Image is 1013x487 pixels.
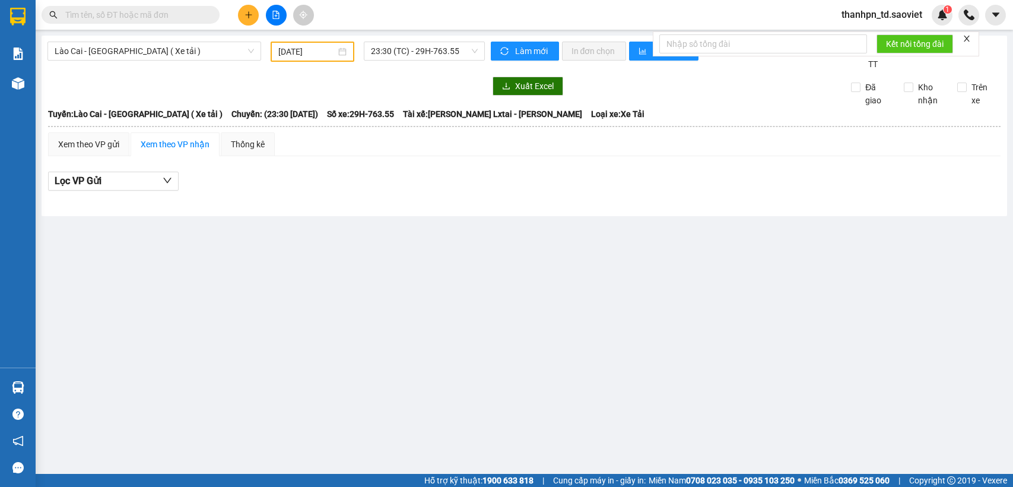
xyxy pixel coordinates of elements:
sup: 1 [944,5,952,14]
span: 23:30 (TC) - 29H-763.55 [371,42,477,60]
b: Tuyến: Lào Cai - [GEOGRAPHIC_DATA] ( Xe tải ) [48,109,223,119]
input: 22/11/2022 [278,45,336,58]
span: 1 [945,5,950,14]
span: close [963,34,971,43]
button: Lọc VP Gửi [48,172,179,191]
strong: 0369 525 060 [839,476,890,485]
span: | [898,474,900,487]
button: Kết nối tổng đài [877,34,953,53]
span: Làm mới [515,45,550,58]
span: copyright [947,476,955,485]
span: sync [500,47,510,56]
img: warehouse-icon [12,77,24,90]
span: aim [299,11,307,19]
span: Miền Nam [649,474,795,487]
img: phone-icon [964,10,974,20]
img: solution-icon [12,48,24,60]
span: Lọc VP Gửi [55,173,101,188]
span: bar-chart [639,47,649,56]
span: Kết nối tổng đài [886,37,944,50]
span: search [49,11,58,19]
span: Đã giao [860,81,895,107]
span: Số xe: 29H-763.55 [327,107,394,121]
button: aim [293,5,314,26]
button: In đơn chọn [562,42,627,61]
span: ⚪️ [798,478,801,483]
span: Cung cấp máy in - giấy in: [553,474,646,487]
span: plus [244,11,253,19]
input: Tìm tên, số ĐT hoặc mã đơn [65,8,205,21]
img: warehouse-icon [12,381,24,394]
span: notification [12,435,24,447]
span: | [542,474,544,487]
span: Loại xe: Xe Tải [591,107,644,121]
span: down [163,176,172,185]
span: Hỗ trợ kỹ thuật: [424,474,534,487]
button: bar-chartThống kê [629,42,698,61]
span: Tài xế: [PERSON_NAME] Lxtai - [PERSON_NAME] [403,107,582,121]
span: Chuyến: (23:30 [DATE]) [231,107,318,121]
span: message [12,462,24,473]
span: caret-down [990,10,1001,20]
button: downloadXuất Excel [493,77,563,96]
span: Trên xe [967,81,1001,107]
button: caret-down [985,5,1006,26]
span: download [502,82,510,91]
span: Xuất Excel [515,80,554,93]
span: thanhpn_td.saoviet [832,7,932,22]
button: plus [238,5,259,26]
span: question-circle [12,409,24,420]
strong: 1900 633 818 [482,476,534,485]
img: logo-vxr [10,8,26,26]
strong: 0708 023 035 - 0935 103 250 [686,476,795,485]
div: Thống kê [231,138,265,151]
button: file-add [266,5,287,26]
span: Miền Bắc [804,474,890,487]
div: Xem theo VP gửi [58,138,119,151]
span: file-add [272,11,280,19]
button: syncLàm mới [491,42,559,61]
img: icon-new-feature [937,10,948,20]
div: Xem theo VP nhận [141,138,209,151]
span: Kho nhận [913,81,948,107]
input: Nhập số tổng đài [659,34,867,53]
span: Lào Cai - Hà Nội ( Xe tải ) [55,42,254,60]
